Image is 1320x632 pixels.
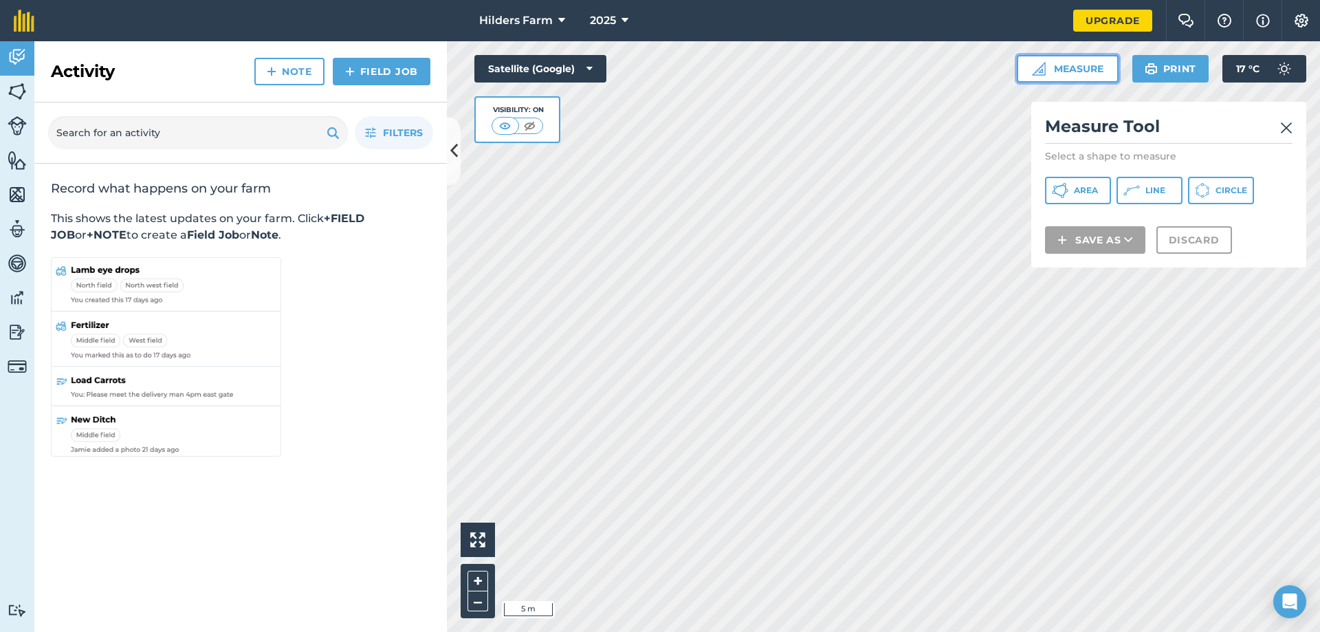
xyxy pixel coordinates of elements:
img: A cog icon [1293,14,1310,28]
button: Filters [355,116,433,149]
img: svg+xml;base64,PHN2ZyB4bWxucz0iaHR0cDovL3d3dy53My5vcmcvMjAwMC9zdmciIHdpZHRoPSIyMiIgaGVpZ2h0PSIzMC... [1280,120,1292,136]
img: svg+xml;base64,PHN2ZyB4bWxucz0iaHR0cDovL3d3dy53My5vcmcvMjAwMC9zdmciIHdpZHRoPSIxNCIgaGVpZ2h0PSIyNC... [1057,232,1067,248]
img: Ruler icon [1032,62,1046,76]
img: svg+xml;base64,PD94bWwgdmVyc2lvbj0iMS4wIiBlbmNvZGluZz0idXRmLTgiPz4KPCEtLSBHZW5lcmF0b3I6IEFkb2JlIE... [8,116,27,135]
span: 2025 [590,12,616,29]
img: svg+xml;base64,PD94bWwgdmVyc2lvbj0iMS4wIiBlbmNvZGluZz0idXRmLTgiPz4KPCEtLSBHZW5lcmF0b3I6IEFkb2JlIE... [8,357,27,376]
img: svg+xml;base64,PHN2ZyB4bWxucz0iaHR0cDovL3d3dy53My5vcmcvMjAwMC9zdmciIHdpZHRoPSIxOSIgaGVpZ2h0PSIyNC... [327,124,340,141]
span: Circle [1215,185,1247,196]
span: Filters [383,125,423,140]
a: Field Job [333,58,430,85]
img: fieldmargin Logo [14,10,34,32]
img: A question mark icon [1216,14,1233,28]
img: svg+xml;base64,PD94bWwgdmVyc2lvbj0iMS4wIiBlbmNvZGluZz0idXRmLTgiPz4KPCEtLSBHZW5lcmF0b3I6IEFkb2JlIE... [8,322,27,342]
div: Open Intercom Messenger [1273,585,1306,618]
input: Search for an activity [48,116,348,149]
button: Discard [1156,226,1232,254]
a: Note [254,58,324,85]
button: Measure [1017,55,1119,83]
img: svg+xml;base64,PHN2ZyB4bWxucz0iaHR0cDovL3d3dy53My5vcmcvMjAwMC9zdmciIHdpZHRoPSIxNyIgaGVpZ2h0PSIxNy... [1256,12,1270,29]
p: This shows the latest updates on your farm. Click or to create a or . [51,210,430,243]
button: Save as [1045,226,1145,254]
button: + [467,571,488,591]
h2: Activity [51,61,115,83]
span: Line [1145,185,1165,196]
p: Select a shape to measure [1045,149,1292,163]
span: Area [1074,185,1098,196]
button: Area [1045,177,1111,204]
img: Two speech bubbles overlapping with the left bubble in the forefront [1178,14,1194,28]
img: Four arrows, one pointing top left, one top right, one bottom right and the last bottom left [470,532,485,547]
strong: Note [251,228,278,241]
a: Upgrade [1073,10,1152,32]
button: Print [1132,55,1209,83]
button: Satellite (Google) [474,55,606,83]
h2: Record what happens on your farm [51,180,430,197]
img: svg+xml;base64,PD94bWwgdmVyc2lvbj0iMS4wIiBlbmNvZGluZz0idXRmLTgiPz4KPCEtLSBHZW5lcmF0b3I6IEFkb2JlIE... [8,604,27,617]
img: svg+xml;base64,PHN2ZyB4bWxucz0iaHR0cDovL3d3dy53My5vcmcvMjAwMC9zdmciIHdpZHRoPSIxOSIgaGVpZ2h0PSIyNC... [1145,61,1158,77]
span: Hilders Farm [479,12,553,29]
img: svg+xml;base64,PHN2ZyB4bWxucz0iaHR0cDovL3d3dy53My5vcmcvMjAwMC9zdmciIHdpZHRoPSIxNCIgaGVpZ2h0PSIyNC... [267,63,276,80]
strong: Field Job [187,228,239,241]
img: svg+xml;base64,PHN2ZyB4bWxucz0iaHR0cDovL3d3dy53My5vcmcvMjAwMC9zdmciIHdpZHRoPSIxNCIgaGVpZ2h0PSIyNC... [345,63,355,80]
img: svg+xml;base64,PHN2ZyB4bWxucz0iaHR0cDovL3d3dy53My5vcmcvMjAwMC9zdmciIHdpZHRoPSI1MCIgaGVpZ2h0PSI0MC... [521,119,538,133]
img: svg+xml;base64,PHN2ZyB4bWxucz0iaHR0cDovL3d3dy53My5vcmcvMjAwMC9zdmciIHdpZHRoPSI1NiIgaGVpZ2h0PSI2MC... [8,150,27,171]
button: Line [1116,177,1182,204]
img: svg+xml;base64,PD94bWwgdmVyc2lvbj0iMS4wIiBlbmNvZGluZz0idXRmLTgiPz4KPCEtLSBHZW5lcmF0b3I6IEFkb2JlIE... [1270,55,1298,83]
img: svg+xml;base64,PD94bWwgdmVyc2lvbj0iMS4wIiBlbmNvZGluZz0idXRmLTgiPz4KPCEtLSBHZW5lcmF0b3I6IEFkb2JlIE... [8,253,27,274]
h2: Measure Tool [1045,116,1292,144]
img: svg+xml;base64,PHN2ZyB4bWxucz0iaHR0cDovL3d3dy53My5vcmcvMjAwMC9zdmciIHdpZHRoPSI1NiIgaGVpZ2h0PSI2MC... [8,81,27,102]
img: svg+xml;base64,PD94bWwgdmVyc2lvbj0iMS4wIiBlbmNvZGluZz0idXRmLTgiPz4KPCEtLSBHZW5lcmF0b3I6IEFkb2JlIE... [8,219,27,239]
button: – [467,591,488,611]
img: svg+xml;base64,PD94bWwgdmVyc2lvbj0iMS4wIiBlbmNvZGluZz0idXRmLTgiPz4KPCEtLSBHZW5lcmF0b3I6IEFkb2JlIE... [8,47,27,67]
img: svg+xml;base64,PHN2ZyB4bWxucz0iaHR0cDovL3d3dy53My5vcmcvMjAwMC9zdmciIHdpZHRoPSI1NiIgaGVpZ2h0PSI2MC... [8,184,27,205]
button: 17 °C [1222,55,1306,83]
strong: +NOTE [87,228,126,241]
span: 17 ° C [1236,55,1259,83]
img: svg+xml;base64,PHN2ZyB4bWxucz0iaHR0cDovL3d3dy53My5vcmcvMjAwMC9zdmciIHdpZHRoPSI1MCIgaGVpZ2h0PSI0MC... [496,119,514,133]
div: Visibility: On [492,105,544,116]
button: Circle [1188,177,1254,204]
img: svg+xml;base64,PD94bWwgdmVyc2lvbj0iMS4wIiBlbmNvZGluZz0idXRmLTgiPz4KPCEtLSBHZW5lcmF0b3I6IEFkb2JlIE... [8,287,27,308]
